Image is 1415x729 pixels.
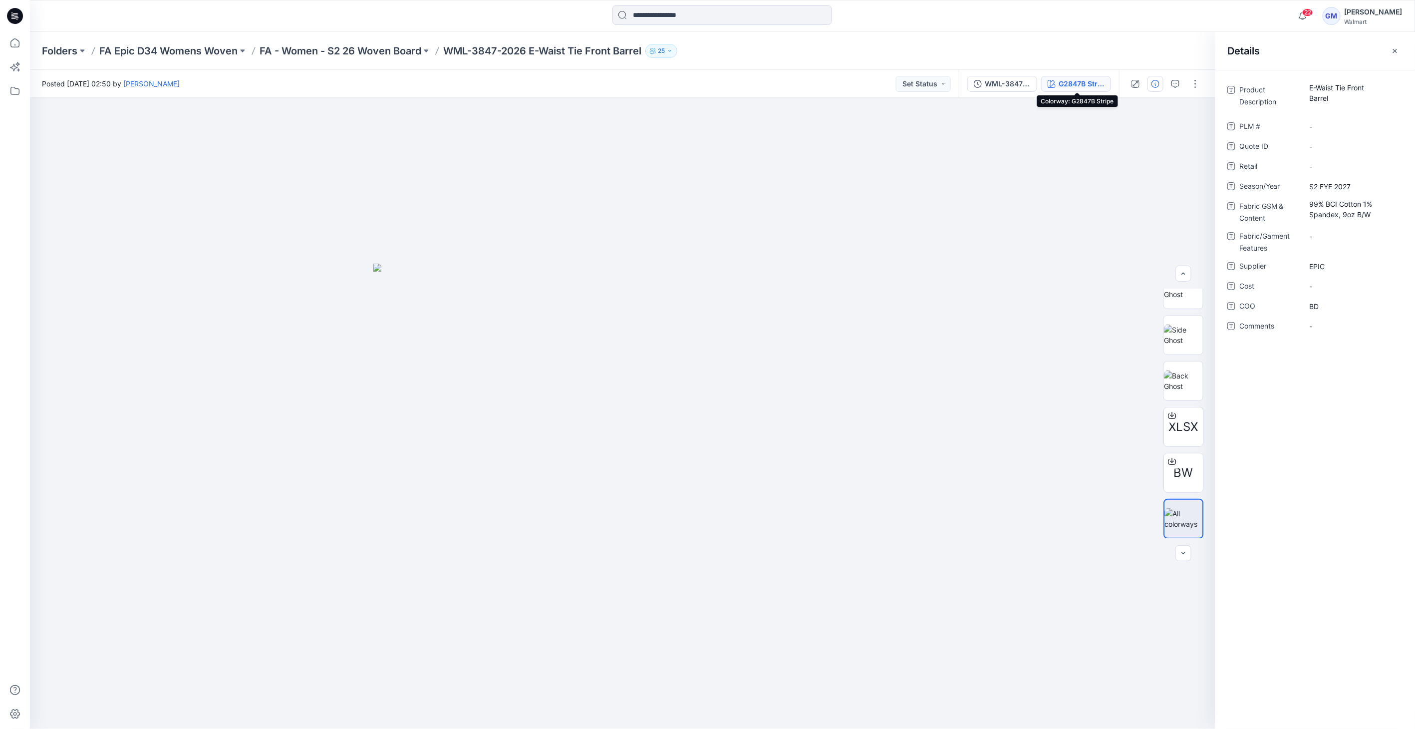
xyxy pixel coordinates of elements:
a: FA Epic D34 Womens Woven [99,44,238,58]
span: Comments [1239,320,1299,334]
span: PLM # [1239,120,1299,134]
span: Supplier [1239,260,1299,274]
span: BD [1310,301,1397,312]
button: G2847B Stripe [1041,76,1111,92]
img: Front Ghost [1164,279,1203,300]
p: WML-3847-2026 E-Waist Tie Front Barrel [443,44,641,58]
a: Folders [42,44,77,58]
span: E-Waist Tie Front Barrel [1310,82,1397,114]
span: 99% BCI Cotton 1% Spandex, 9oz B/W [1310,199,1397,220]
button: WML-3847-2026_Rev1_E-Waist Tie Front Barrel_Full Colorway [967,76,1037,92]
div: G2847B Stripe [1059,78,1105,89]
button: 25 [645,44,677,58]
span: Posted [DATE] 02:50 by [42,78,180,89]
span: 22 [1302,8,1313,16]
span: - [1310,121,1397,132]
span: Quote ID [1239,140,1299,154]
a: [PERSON_NAME] [123,79,180,88]
img: Side Ghost [1164,325,1203,346]
span: - [1310,161,1397,172]
span: Cost [1239,280,1299,294]
h2: Details [1227,45,1260,57]
span: - [1310,141,1397,152]
span: Fabric/Garment Features [1239,230,1299,254]
span: Season/Year [1239,180,1299,194]
img: Back Ghost [1164,370,1203,391]
span: - [1310,231,1397,242]
div: Walmart [1345,18,1403,25]
div: WML-3847-2026_Rev1_E-Waist Tie Front Barrel_Full Colorway [985,78,1031,89]
p: 25 [658,45,665,56]
span: - [1310,321,1397,332]
span: S2 FYE 2027 [1310,181,1397,192]
button: Details [1147,76,1163,92]
a: FA - Women - S2 26 Woven Board [260,44,421,58]
span: XLSX [1169,418,1198,436]
img: eyJhbGciOiJIUzI1NiIsImtpZCI6IjAiLCJzbHQiOiJzZXMiLCJ0eXAiOiJKV1QifQ.eyJkYXRhIjp7InR5cGUiOiJzdG9yYW... [373,264,872,729]
span: Product Description [1239,84,1299,114]
img: All colorways [1164,508,1202,529]
div: GM [1323,7,1341,25]
div: [PERSON_NAME] [1345,6,1403,18]
span: Fabric GSM & Content [1239,200,1299,224]
span: COO [1239,300,1299,314]
span: EPIC [1310,261,1397,272]
span: Retail [1239,160,1299,174]
span: - [1310,281,1397,292]
span: BW [1174,464,1193,482]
